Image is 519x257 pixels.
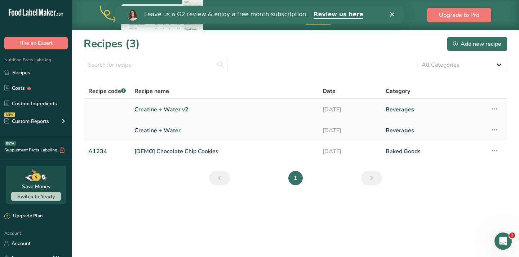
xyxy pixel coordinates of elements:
[84,58,228,72] input: Search for recipe
[361,171,382,185] a: Next page
[134,102,314,117] a: Creatine + Water v2
[447,37,507,51] button: Add new recipe
[84,36,140,52] h1: Recipes (3)
[4,37,68,49] button: Hire an Expert
[323,144,377,159] a: [DATE]
[386,123,482,138] a: Beverages
[134,144,314,159] a: [DEMO] Chocolate Chip Cookies
[386,87,410,96] span: Category
[263,0,372,30] div: Upgrade to Pro
[494,232,512,250] iframe: Intercom live chat
[22,183,50,190] div: Save Money
[439,11,479,19] span: Upgrade to Pro
[134,87,169,96] span: Recipe name
[209,171,230,185] a: Previous page
[509,232,515,238] span: 2
[427,8,491,22] button: Upgrade to Pro
[323,123,377,138] a: [DATE]
[386,144,482,159] a: Baked Goods
[4,213,43,220] div: Upgrade Plan
[11,192,61,201] button: Switch to Yearly
[115,6,404,24] iframe: Intercom live chat banner
[88,144,126,159] a: A1234
[17,193,55,200] span: Switch to Yearly
[4,112,15,117] div: NEW
[88,87,126,95] span: Recipe code
[323,102,377,117] a: [DATE]
[134,123,314,138] a: Creatine + Water
[4,118,49,125] div: Custom Reports
[453,40,501,48] div: Add new recipe
[275,6,282,11] div: Close
[323,87,336,96] span: Date
[5,141,16,146] div: BETA
[386,102,482,117] a: Beverages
